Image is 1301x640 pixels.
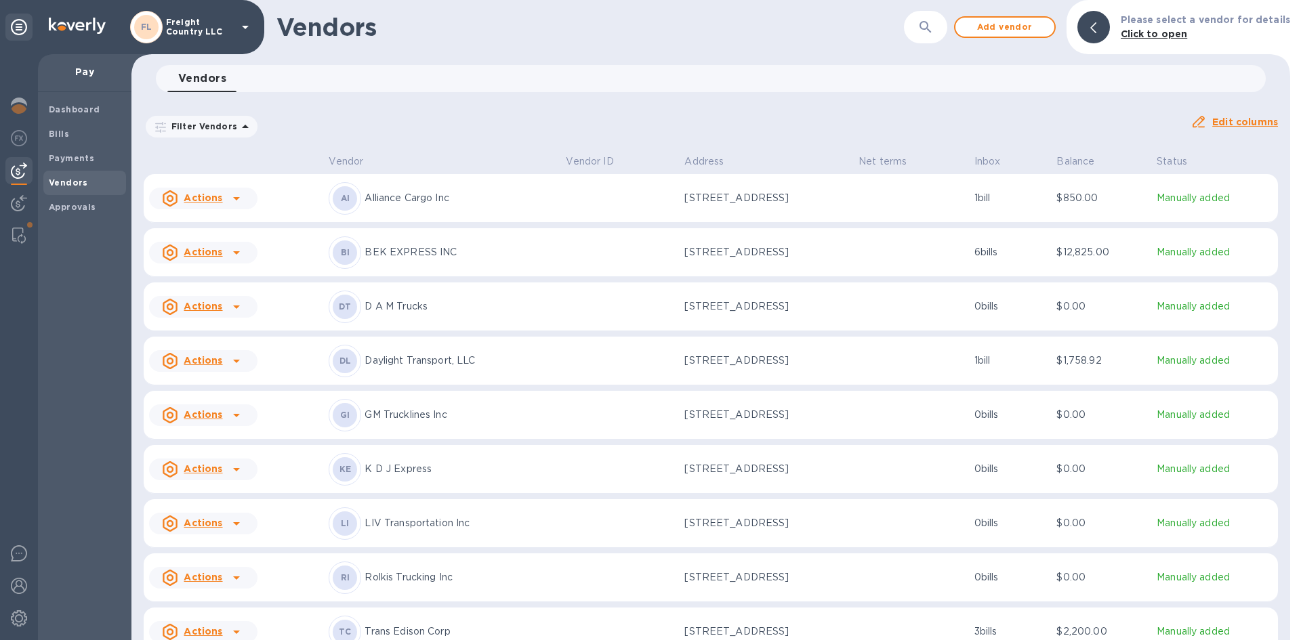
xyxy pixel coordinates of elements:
b: RI [341,572,350,582]
b: Vendors [49,177,88,188]
p: [STREET_ADDRESS] [684,624,820,639]
p: $0.00 [1056,516,1146,530]
p: LIV Transportation Inc [365,516,555,530]
p: Manually added [1157,245,1273,259]
p: Pay [49,65,121,79]
p: Manually added [1157,191,1273,205]
p: 0 bills [974,570,1046,584]
p: $0.00 [1056,408,1146,422]
p: Trans Edison Corp [365,624,555,639]
p: $2,200.00 [1056,624,1146,639]
u: Actions [184,192,222,203]
p: 6 bills [974,245,1046,259]
p: Daylight Transport, LLC [365,354,555,368]
p: [STREET_ADDRESS] [684,570,820,584]
b: Dashboard [49,104,100,114]
span: Vendors [178,69,226,88]
span: Net terms [859,154,924,169]
img: Foreign exchange [11,130,27,146]
b: AI [341,193,350,203]
p: 1 bill [974,191,1046,205]
b: Click to open [1121,28,1188,39]
p: Freight Country LLC [166,18,234,37]
span: Vendor [329,154,381,169]
p: Filter Vendors [166,121,237,132]
p: Balance [1056,154,1094,169]
p: [STREET_ADDRESS] [684,462,820,476]
b: FL [141,22,152,32]
p: [STREET_ADDRESS] [684,245,820,259]
p: $0.00 [1056,570,1146,584]
b: TC [339,626,352,637]
p: Manually added [1157,354,1273,368]
span: Add vendor [966,19,1044,35]
u: Actions [184,247,222,257]
p: Manually added [1157,408,1273,422]
p: Status [1157,154,1187,169]
b: KE [339,464,352,474]
p: BEK EXPRESS INC [365,245,555,259]
p: 0 bills [974,408,1046,422]
p: 0 bills [974,299,1046,314]
u: Actions [184,409,222,420]
p: [STREET_ADDRESS] [684,299,820,314]
p: K D J Express [365,462,555,476]
p: $1,758.92 [1056,354,1146,368]
p: Manually added [1157,624,1273,639]
u: Actions [184,463,222,474]
span: Address [684,154,741,169]
u: Actions [184,572,222,582]
p: Vendor ID [566,154,613,169]
p: Net terms [859,154,907,169]
p: Manually added [1157,299,1273,314]
p: 0 bills [974,516,1046,530]
p: Manually added [1157,570,1273,584]
b: DL [339,356,352,366]
b: Payments [49,153,94,163]
p: $850.00 [1056,191,1146,205]
span: Vendor ID [566,154,631,169]
p: [STREET_ADDRESS] [684,516,820,530]
p: Vendor [329,154,363,169]
b: DT [339,301,352,312]
p: $0.00 [1056,462,1146,476]
p: [STREET_ADDRESS] [684,191,820,205]
p: [STREET_ADDRESS] [684,408,820,422]
p: Alliance Cargo Inc [365,191,555,205]
p: D A M Trucks [365,299,555,314]
u: Edit columns [1212,116,1278,127]
img: Logo [49,18,106,34]
b: Bills [49,129,69,139]
p: [STREET_ADDRESS] [684,354,820,368]
p: Inbox [974,154,1001,169]
p: Manually added [1157,462,1273,476]
p: $12,825.00 [1056,245,1146,259]
h1: Vendors [276,13,904,41]
p: Address [684,154,724,169]
b: BI [341,247,350,257]
p: $0.00 [1056,299,1146,314]
b: GI [340,410,350,420]
u: Actions [184,355,222,366]
p: 0 bills [974,462,1046,476]
u: Actions [184,517,222,528]
button: Add vendor [954,16,1056,38]
p: 3 bills [974,624,1046,639]
b: Approvals [49,202,96,212]
u: Actions [184,301,222,312]
p: Rolkis Trucking Inc [365,570,555,584]
span: Inbox [974,154,1018,169]
u: Actions [184,626,222,637]
p: 1 bill [974,354,1046,368]
p: GM Trucklines Inc [365,408,555,422]
span: Balance [1056,154,1112,169]
b: LI [341,518,350,528]
div: Unpin categories [5,14,33,41]
b: Please select a vendor for details [1121,14,1290,25]
p: Manually added [1157,516,1273,530]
